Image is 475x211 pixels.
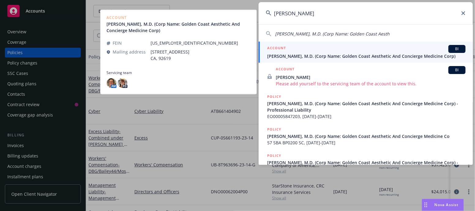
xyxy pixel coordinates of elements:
[451,46,463,52] span: BI
[275,31,390,37] span: [PERSON_NAME], M.D. (Corp Name: Golden Coast Aesth
[422,199,430,211] div: Drag to move
[267,94,281,100] h5: POLICY
[422,199,464,211] button: Nova Assist
[267,153,281,159] h5: POLICY
[276,80,466,87] span: Please add yourself to the servicing team of the account to view this.
[259,42,473,63] a: ACCOUNTBI[PERSON_NAME], M.D. (Corp Name: Golden Coast Aesthetic And Concierge Medicine Corp)
[267,133,466,139] span: [PERSON_NAME], M.D. (Corp Name: Golden Coast Aesthetic And Concierge Medicine Co
[259,123,473,149] a: POLICY[PERSON_NAME], M.D. (Corp Name: Golden Coast Aesthetic And Concierge Medicine Co57 SBA BP02...
[267,126,281,132] h5: POLICY
[267,100,466,113] span: [PERSON_NAME], M.D. (Corp Name: Golden Coast Aesthetic And Concierge Medicine Corp) - Professiona...
[276,74,466,80] span: [PERSON_NAME]
[267,45,286,52] h5: ACCOUNT
[435,202,459,207] span: Nova Assist
[276,66,294,73] h5: ACCOUNT
[259,2,473,24] input: Search...
[267,139,466,146] span: 57 SBA BP0200 SC, [DATE]-[DATE]
[267,53,466,59] span: [PERSON_NAME], M.D. (Corp Name: Golden Coast Aesthetic And Concierge Medicine Corp)
[267,159,466,172] span: [PERSON_NAME], M.D. (Corp Name: Golden Coast Aesthetic And Concierge Medicine Corp) - Workers' Co...
[267,113,466,120] span: EO00005847203, [DATE]-[DATE]
[451,67,463,73] span: BI
[259,63,473,90] a: ACCOUNTBI[PERSON_NAME]Please add yourself to the servicing team of the account to view this.
[259,90,473,123] a: POLICY[PERSON_NAME], M.D. (Corp Name: Golden Coast Aesthetic And Concierge Medicine Corp) - Profe...
[259,149,473,182] a: POLICY[PERSON_NAME], M.D. (Corp Name: Golden Coast Aesthetic And Concierge Medicine Corp) - Worke...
